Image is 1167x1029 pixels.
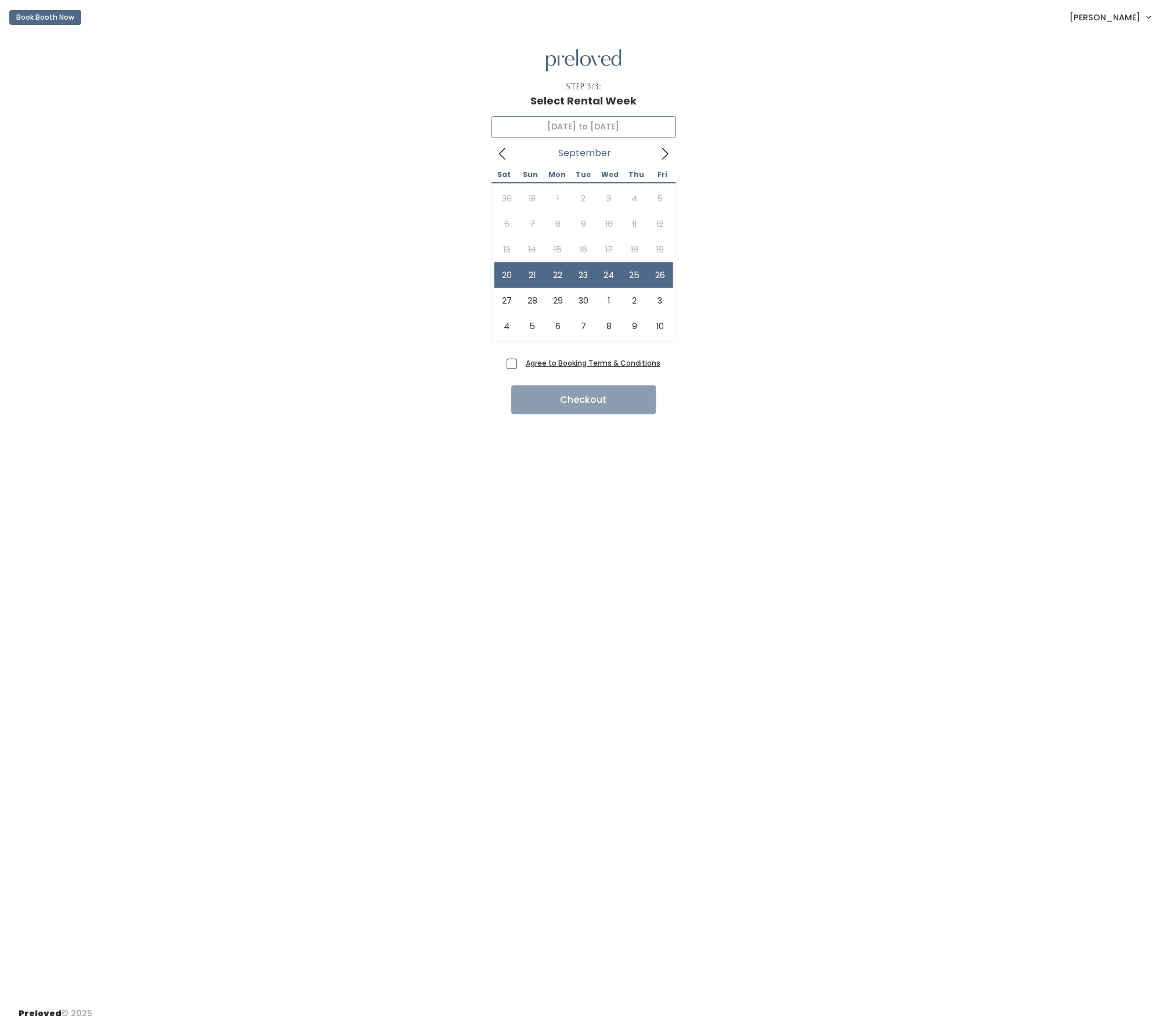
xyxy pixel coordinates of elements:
[597,171,623,178] span: Wed
[622,262,648,288] span: September 25, 2025
[518,171,544,178] span: Sun
[649,171,675,178] span: Fri
[648,313,673,339] span: October 10, 2025
[492,116,676,138] input: Select week
[571,313,597,339] span: October 7, 2025
[526,358,660,368] a: Agree to Booking Terms & Conditions
[622,288,648,313] span: October 2, 2025
[545,288,571,313] span: September 29, 2025
[546,49,622,72] img: preloved logo
[9,10,81,25] button: Book Booth Now
[597,313,622,339] span: October 8, 2025
[597,262,622,288] span: September 24, 2025
[511,385,656,414] button: Checkout
[1070,11,1141,24] span: [PERSON_NAME]
[19,998,92,1020] div: © 2025
[494,313,520,339] span: October 4, 2025
[520,262,545,288] span: September 21, 2025
[545,313,571,339] span: October 6, 2025
[520,313,545,339] span: October 5, 2025
[520,288,545,313] span: September 28, 2025
[559,151,612,156] span: September
[571,262,597,288] span: September 23, 2025
[648,262,673,288] span: September 26, 2025
[494,288,520,313] span: September 27, 2025
[622,313,648,339] span: October 9, 2025
[492,171,518,178] span: Sat
[571,288,597,313] span: September 30, 2025
[1058,5,1162,30] a: [PERSON_NAME]
[530,95,637,107] h1: Select Rental Week
[19,1008,62,1019] span: Preloved
[623,171,649,178] span: Thu
[494,262,520,288] span: September 20, 2025
[9,5,81,30] a: Book Booth Now
[648,288,673,313] span: October 3, 2025
[544,171,570,178] span: Mon
[597,288,622,313] span: October 1, 2025
[566,81,601,93] div: Step 3/3:
[570,171,597,178] span: Tue
[545,262,571,288] span: September 22, 2025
